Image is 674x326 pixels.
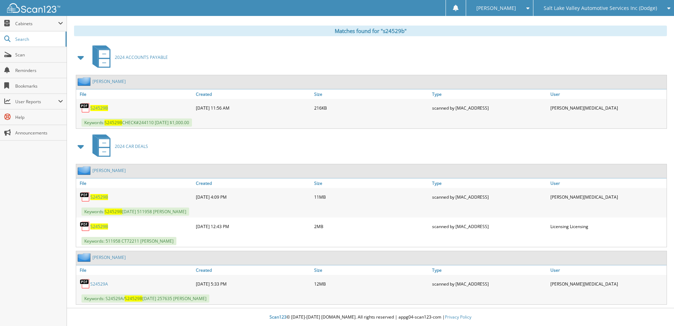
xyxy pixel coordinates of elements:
span: S24529B [125,295,142,302]
img: scan123-logo-white.svg [7,3,60,13]
span: Keywords: CHECK#244110 [DATE] $1,000.00 [81,118,192,127]
a: [PERSON_NAME] [92,254,126,260]
span: Keywords: [DATE] 511958 [PERSON_NAME] [81,208,189,216]
a: Created [194,178,312,188]
a: S24529B [90,194,108,200]
div: [DATE] 12:43 PM [194,219,312,233]
span: User Reports [15,99,58,105]
div: [PERSON_NAME][MEDICAL_DATA] [549,190,667,204]
span: 2024 ACCOUNTS PAYABLE [115,54,168,60]
a: Size [312,178,430,188]
a: File [76,265,194,275]
div: [DATE] 11:56 AM [194,101,312,115]
div: scanned by [MAC_ADDRESS] [430,277,548,291]
a: Created [194,89,312,99]
img: PDF.png [80,221,90,232]
img: folder2.png [78,253,92,262]
img: folder2.png [78,77,92,86]
span: Keywords: 511958 CT72211 [PERSON_NAME] [81,237,176,245]
a: S24529B [90,223,108,230]
a: [PERSON_NAME] [92,167,126,173]
span: [PERSON_NAME] [476,6,516,10]
span: Scan [15,52,63,58]
a: File [76,178,194,188]
div: [PERSON_NAME][MEDICAL_DATA] [549,101,667,115]
a: 2024 ACCOUNTS PAYABLE [88,43,168,71]
a: User [549,265,667,275]
span: S24529B [104,120,122,126]
span: Announcements [15,130,63,136]
span: S24529B [104,209,122,215]
span: Salt Lake Valley Automotive Services Inc (Dodge) [544,6,657,10]
a: S24529B [90,105,108,111]
img: PDF.png [80,192,90,202]
div: [PERSON_NAME][MEDICAL_DATA] [549,277,667,291]
a: File [76,89,194,99]
a: Type [430,178,548,188]
div: scanned by [MAC_ADDRESS] [430,101,548,115]
span: Help [15,114,63,120]
img: folder2.png [78,166,92,175]
a: Type [430,89,548,99]
div: © [DATE]-[DATE] [DOMAIN_NAME]. All rights reserved | appg04-scan123-com | [67,309,674,326]
a: [PERSON_NAME] [92,78,126,84]
a: Size [312,265,430,275]
div: [DATE] 4:09 PM [194,190,312,204]
span: Cabinets [15,21,58,27]
a: User [549,178,667,188]
iframe: Chat Widget [639,292,674,326]
span: Reminders [15,67,63,73]
span: Keywords: S24529A/ [DATE] 257635 [PERSON_NAME] [81,294,209,303]
a: 2024 CAR DEALS [88,132,148,160]
div: scanned by [MAC_ADDRESS] [430,190,548,204]
div: 216KB [312,101,430,115]
a: Privacy Policy [445,314,471,320]
div: Licensing Licensing [549,219,667,233]
div: Matches found for "s24529b" [74,26,667,36]
div: 2MB [312,219,430,233]
a: Created [194,265,312,275]
span: Search [15,36,62,42]
div: 11MB [312,190,430,204]
div: scanned by [MAC_ADDRESS] [430,219,548,233]
img: PDF.png [80,278,90,289]
a: S24529A [90,281,108,287]
img: PDF.png [80,103,90,113]
a: Type [430,265,548,275]
a: User [549,89,667,99]
div: 12MB [312,277,430,291]
div: [DATE] 5:33 PM [194,277,312,291]
a: Size [312,89,430,99]
span: Bookmarks [15,83,63,89]
span: 2024 CAR DEALS [115,143,148,149]
span: Scan123 [270,314,287,320]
